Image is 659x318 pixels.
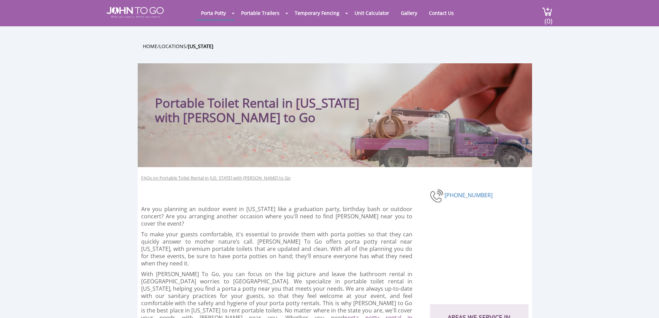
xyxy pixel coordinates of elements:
[349,6,394,20] a: Unit Calculator
[445,191,493,199] a: [PHONE_NUMBER]
[141,206,413,227] p: Are you planning an outdoor event in [US_STATE] like a graduation party, birthday bash or outdoor...
[290,6,345,20] a: Temporary Fencing
[143,42,537,50] ul: / /
[141,175,291,181] a: FAQs on Portable Toilet Rental in [US_STATE] with [PERSON_NAME] to Go
[396,6,422,20] a: Gallery
[542,7,552,16] img: cart a
[141,231,413,267] p: To make your guests comfortable, it's essential to provide them with porta potties so that they c...
[544,11,552,26] span: (0)
[159,43,186,49] a: Locations
[188,43,213,49] a: [US_STATE]
[196,6,231,20] a: Porta Potty
[155,77,378,125] h1: Portable Toilet Rental in [US_STATE] with [PERSON_NAME] to Go
[424,6,459,20] a: Contact Us
[236,6,285,20] a: Portable Trailers
[342,103,529,167] img: Truck
[143,43,157,49] a: Home
[107,7,164,18] img: JOHN to go
[430,188,445,203] img: phone-number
